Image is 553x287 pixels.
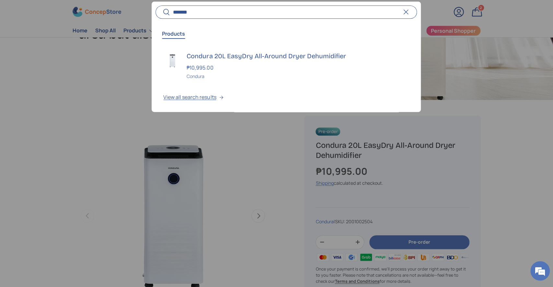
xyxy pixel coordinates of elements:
[152,46,421,85] a: condura-easy-dry-dehumidifier-full-view-concepstore.ph Condura 20L EasyDry All-Around Dryer Dehum...
[163,51,181,70] img: condura-easy-dry-dehumidifier-full-view-concepstore.ph
[162,26,185,41] button: Products
[3,177,123,199] textarea: Type your message and hit 'Enter'
[187,51,409,61] h3: Condura 20L EasyDry All-Around Dryer Dehumidifier
[106,3,122,19] div: Minimize live chat window
[187,73,409,80] div: Condura
[152,85,421,112] button: View all search results
[38,82,89,147] span: We're online!
[34,36,109,45] div: Chat with us now
[187,64,215,71] strong: ₱10,995.00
